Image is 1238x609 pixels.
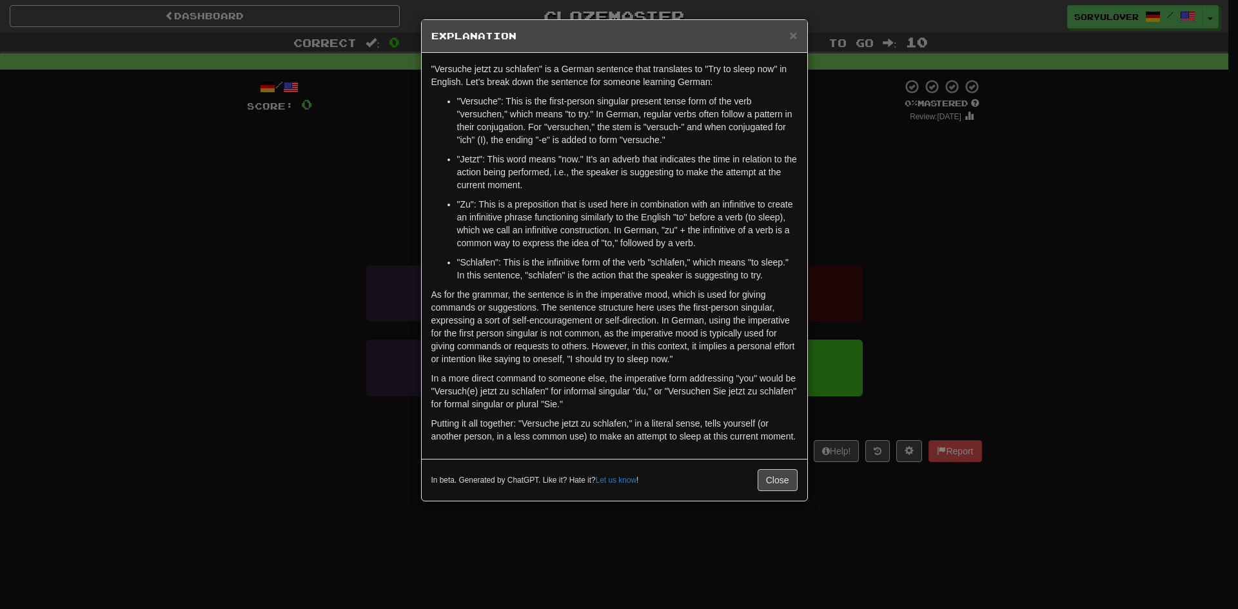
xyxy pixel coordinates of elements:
button: Close [789,28,797,42]
small: In beta. Generated by ChatGPT. Like it? Hate it? ! [431,475,639,486]
p: "Zu": This is a preposition that is used here in combination with an infinitive to create an infi... [457,198,798,249]
p: "Jetzt": This word means "now." It's an adverb that indicates the time in relation to the action ... [457,153,798,191]
a: Let us know [596,476,636,485]
h5: Explanation [431,30,798,43]
p: "Versuche": This is the first-person singular present tense form of the verb "versuchen," which m... [457,95,798,146]
p: Putting it all together: "Versuche jetzt zu schlafen," in a literal sense, tells yourself (or ano... [431,417,798,443]
button: Close [758,469,798,491]
p: In a more direct command to someone else, the imperative form addressing "you" would be "Versuch(... [431,372,798,411]
p: As for the grammar, the sentence is in the imperative mood, which is used for giving commands or ... [431,288,798,365]
p: "Schlafen": This is the infinitive form of the verb "schlafen," which means "to sleep." In this s... [457,256,798,282]
span: × [789,28,797,43]
p: "Versuche jetzt zu schlafen" is a German sentence that translates to "Try to sleep now" in Englis... [431,63,798,88]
